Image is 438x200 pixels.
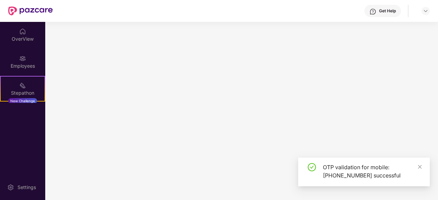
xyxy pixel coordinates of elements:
[323,163,422,179] div: OTP validation for mobile: [PHONE_NUMBER] successful
[369,8,376,15] img: svg+xml;base64,PHN2ZyBpZD0iSGVscC0zMngzMiIgeG1sbnM9Imh0dHA6Ly93d3cudzMub3JnLzIwMDAvc3ZnIiB3aWR0aD...
[19,82,26,89] img: svg+xml;base64,PHN2ZyB4bWxucz0iaHR0cDovL3d3dy53My5vcmcvMjAwMC9zdmciIHdpZHRoPSIyMSIgaGVpZ2h0PSIyMC...
[19,55,26,62] img: svg+xml;base64,PHN2ZyBpZD0iRW1wbG95ZWVzIiB4bWxucz0iaHR0cDovL3d3dy53My5vcmcvMjAwMC9zdmciIHdpZHRoPS...
[15,184,38,191] div: Settings
[8,98,37,104] div: New Challenge
[379,8,396,14] div: Get Help
[8,6,53,15] img: New Pazcare Logo
[423,8,428,14] img: svg+xml;base64,PHN2ZyBpZD0iRHJvcGRvd24tMzJ4MzIiIHhtbG5zPSJodHRwOi8vd3d3LnczLm9yZy8yMDAwL3N2ZyIgd2...
[1,90,45,96] div: Stepathon
[7,184,14,191] img: svg+xml;base64,PHN2ZyBpZD0iU2V0dGluZy0yMHgyMCIgeG1sbnM9Imh0dHA6Ly93d3cudzMub3JnLzIwMDAvc3ZnIiB3aW...
[417,164,422,169] span: close
[308,163,316,171] span: check-circle
[19,28,26,35] img: svg+xml;base64,PHN2ZyBpZD0iSG9tZSIgeG1sbnM9Imh0dHA6Ly93d3cudzMub3JnLzIwMDAvc3ZnIiB3aWR0aD0iMjAiIG...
